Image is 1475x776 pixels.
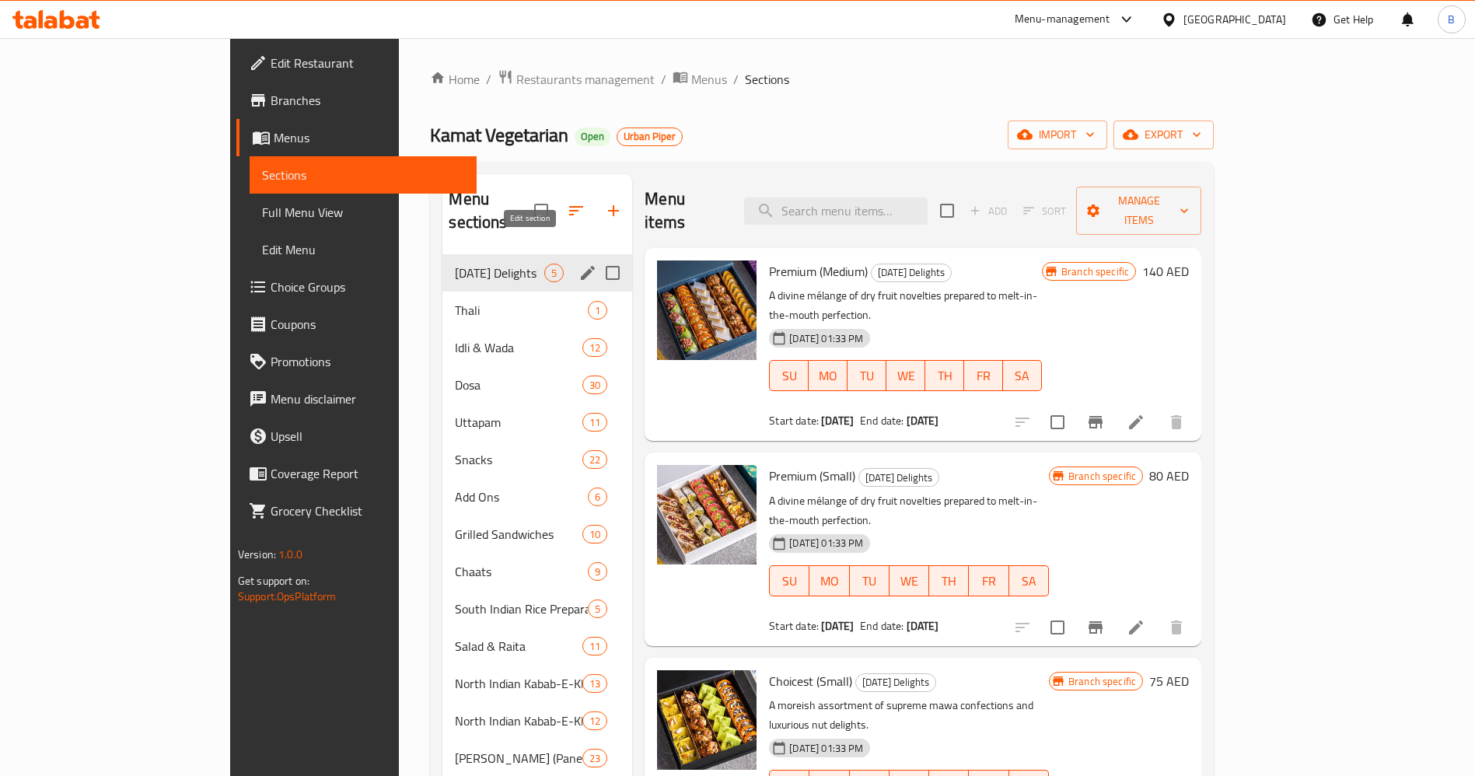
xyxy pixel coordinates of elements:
[455,413,582,432] div: Uttapam
[583,453,606,467] span: 22
[1183,11,1286,28] div: [GEOGRAPHIC_DATA]
[1062,469,1142,484] span: Branch specific
[236,306,477,343] a: Coupons
[236,343,477,380] a: Promotions
[442,665,632,702] div: North Indian Kabab-E-Khaas (Paneer)13
[442,478,632,516] div: Add Ons6
[769,260,868,283] span: Premium (Medium)
[1003,360,1042,391] button: SA
[963,199,1013,223] span: Add item
[645,187,725,234] h2: Menu items
[860,411,904,431] span: End date:
[271,278,464,296] span: Choice Groups
[925,360,964,391] button: TH
[576,261,599,285] button: edit
[262,240,464,259] span: Edit Menu
[238,571,309,591] span: Get support on:
[582,338,607,357] div: items
[809,565,849,596] button: MO
[821,616,854,636] b: [DATE]
[1009,565,1049,596] button: SA
[929,565,969,596] button: TH
[1113,121,1214,149] button: export
[525,194,557,227] span: Select all sections
[455,749,582,767] div: Shakahari Pakwan (Paneer)
[821,411,854,431] b: [DATE]
[856,673,935,691] span: [DATE] Delights
[858,468,939,487] div: Diwali Delights
[236,380,477,418] a: Menu disclaimer
[783,331,869,346] span: [DATE] 01:33 PM
[583,714,606,729] span: 12
[816,570,843,592] span: MO
[455,599,588,618] span: South Indian Rice Preparation
[455,525,582,544] span: Grilled Sandwiches
[769,286,1042,325] p: A divine mélange of dry fruit novelties prepared to melt-in-the-mouth perfection.
[262,203,464,222] span: Full Menu View
[657,465,757,565] img: Premium (Small)
[769,669,852,693] span: Choicest (Small)
[907,411,939,431] b: [DATE]
[745,70,789,89] span: Sections
[733,70,739,89] li: /
[769,696,1049,735] p: A moreish assortment of supreme mawa confections and luxurious nut delights.
[583,341,606,355] span: 12
[744,197,928,225] input: search
[486,70,491,89] li: /
[1062,674,1142,689] span: Branch specific
[442,516,632,553] div: Grilled Sandwiches10
[964,360,1003,391] button: FR
[545,266,563,281] span: 5
[1127,413,1145,432] a: Edit menu item
[238,586,337,606] a: Support.OpsPlatform
[589,490,606,505] span: 6
[809,360,848,391] button: MO
[1041,611,1074,644] span: Select to update
[855,673,936,692] div: Diwali Delights
[848,360,886,391] button: TU
[617,130,682,143] span: Urban Piper
[931,194,963,227] span: Select section
[589,565,606,579] span: 9
[455,674,582,693] span: North Indian Kabab-E-Khaas (Paneer)
[1008,121,1107,149] button: import
[455,301,588,320] span: Thali
[236,455,477,492] a: Coverage Report
[455,450,582,469] span: Snacks
[498,69,655,89] a: Restaurants management
[691,70,727,89] span: Menus
[236,119,477,156] a: Menus
[455,376,582,394] div: Dosa
[274,128,464,147] span: Menus
[278,544,302,565] span: 1.0.0
[589,303,606,318] span: 1
[575,128,610,146] div: Open
[582,637,607,655] div: items
[455,338,582,357] div: Idli & Wada
[1158,609,1195,646] button: delete
[455,711,582,730] div: North Indian Kabab-E-Khaas (Vegetable)
[1127,618,1145,637] a: Edit menu item
[1015,10,1110,29] div: Menu-management
[575,130,610,143] span: Open
[236,44,477,82] a: Edit Restaurant
[859,469,938,487] span: [DATE] Delights
[442,254,632,292] div: [DATE] Delights5edit
[1149,670,1189,692] h6: 75 AED
[455,488,588,506] div: Add Ons
[583,378,606,393] span: 30
[455,562,588,581] div: Chaats
[588,488,607,506] div: items
[970,365,997,387] span: FR
[1142,260,1189,282] h6: 140 AED
[582,749,607,767] div: items
[583,676,606,691] span: 13
[776,365,802,387] span: SU
[776,570,803,592] span: SU
[769,491,1049,530] p: A divine mélange of dry fruit novelties prepared to melt-in-the-mouth perfection.
[935,570,963,592] span: TH
[860,616,904,636] span: End date:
